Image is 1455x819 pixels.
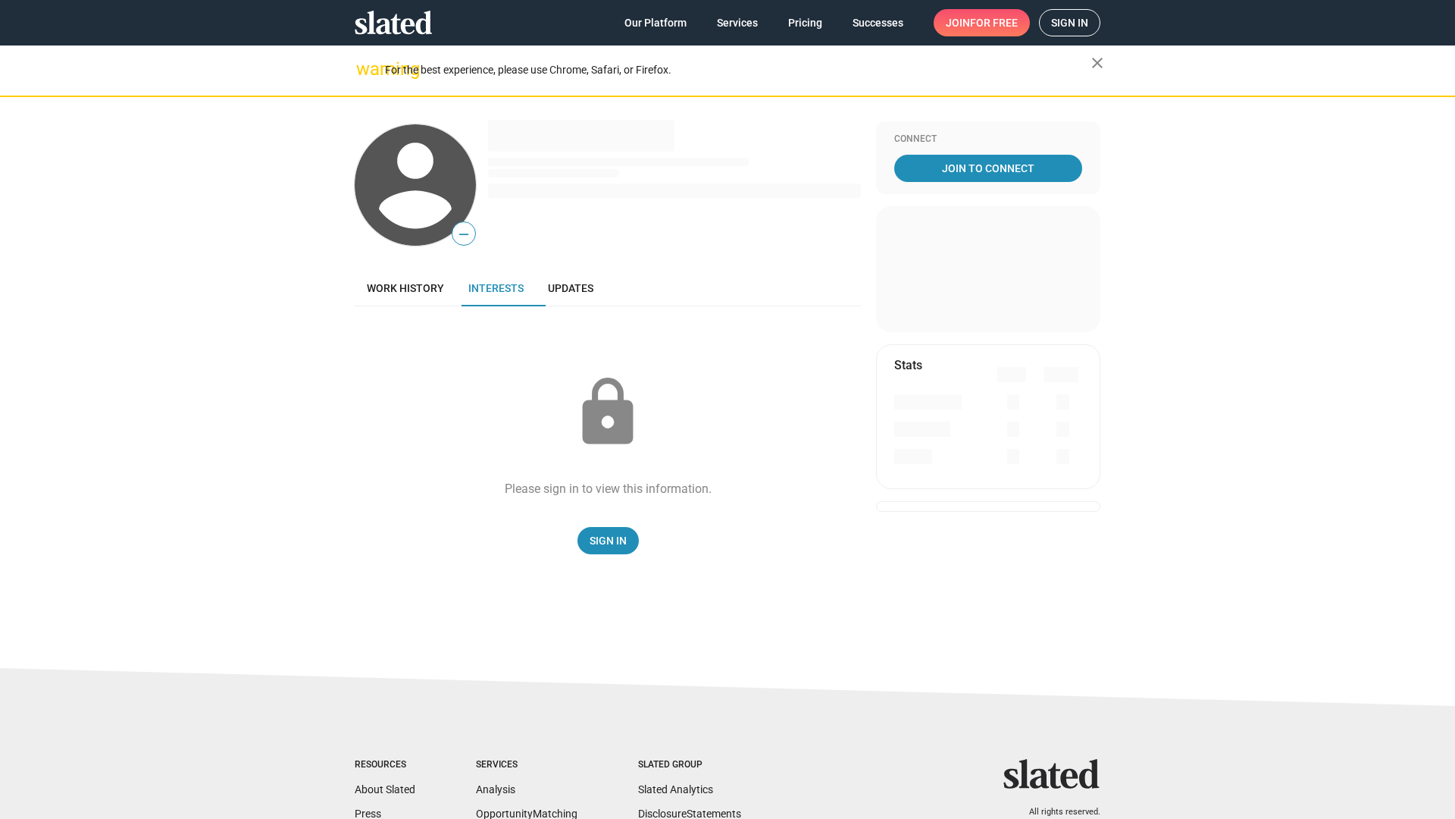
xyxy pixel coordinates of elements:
[897,155,1079,182] span: Join To Connect
[894,357,922,373] mat-card-title: Stats
[717,9,758,36] span: Services
[612,9,699,36] a: Our Platform
[934,9,1030,36] a: Joinfor free
[577,527,639,554] a: Sign In
[970,9,1018,36] span: for free
[840,9,915,36] a: Successes
[356,60,374,78] mat-icon: warning
[456,270,536,306] a: Interests
[638,759,741,771] div: Slated Group
[476,783,515,795] a: Analysis
[548,282,593,294] span: Updates
[894,133,1082,146] div: Connect
[476,759,577,771] div: Services
[1051,10,1088,36] span: Sign in
[367,282,444,294] span: Work history
[776,9,834,36] a: Pricing
[894,155,1082,182] a: Join To Connect
[385,60,1091,80] div: For the best experience, please use Chrome, Safari, or Firefox.
[452,224,475,244] span: —
[853,9,903,36] span: Successes
[590,527,627,554] span: Sign In
[536,270,605,306] a: Updates
[788,9,822,36] span: Pricing
[946,9,1018,36] span: Join
[638,783,713,795] a: Slated Analytics
[1088,54,1106,72] mat-icon: close
[570,375,646,450] mat-icon: lock
[355,759,415,771] div: Resources
[355,783,415,795] a: About Slated
[355,270,456,306] a: Work history
[1039,9,1100,36] a: Sign in
[505,481,712,497] div: Please sign in to view this information.
[468,282,524,294] span: Interests
[624,9,687,36] span: Our Platform
[705,9,770,36] a: Services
